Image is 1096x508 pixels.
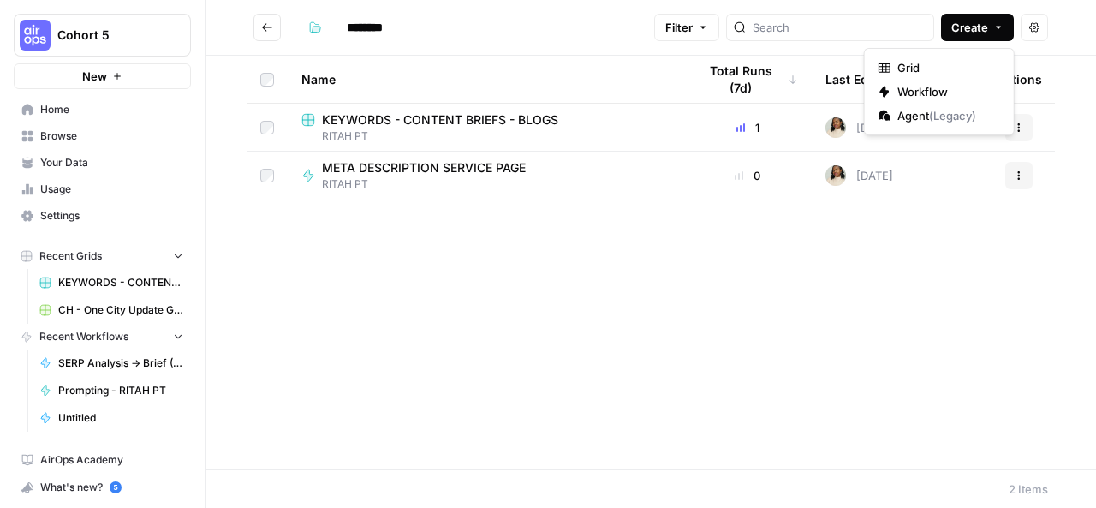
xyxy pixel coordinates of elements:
div: Domain: [DOMAIN_NAME] [45,45,188,58]
input: Search [753,19,926,36]
a: Browse [14,123,191,150]
span: Recent Workflows [39,329,128,344]
span: Filter [665,19,693,36]
div: Last Edited [825,56,890,103]
img: website_grey.svg [27,45,41,58]
span: AirOps Academy [40,452,183,468]
a: Home [14,96,191,123]
div: v 4.0.25 [48,27,84,41]
div: [DATE] [825,117,893,138]
div: Name [301,56,670,103]
img: logo_orange.svg [27,27,41,41]
button: New [14,63,191,89]
button: Recent Workflows [14,324,191,350]
img: 03va8147u79ydy9j8hf8ees2u029 [825,117,846,138]
div: 1 [697,119,798,136]
a: Prompting - RITAH PT [32,377,191,404]
div: Create [864,48,1015,135]
a: KEYWORDS - CONTENT BRIEFS - BLOGSRITAH PT [301,111,670,144]
span: Untitled [58,410,183,426]
a: Usage [14,176,191,203]
div: Total Runs (7d) [697,56,798,103]
span: KEYWORDS - CONTENT BRIEFS - BLOGS [58,275,183,290]
div: [DATE] [825,165,893,186]
img: Cohort 5 Logo [20,20,51,51]
span: CH - One City Update Grid [58,302,183,318]
span: SERP Analysis -> Brief ([PERSON_NAME]) [58,356,183,371]
span: Browse [40,128,183,144]
span: RITAH PT [322,176,539,192]
div: Actions [997,56,1042,103]
span: ( Legacy ) [929,109,976,123]
div: 2 Items [1009,481,1048,498]
span: Recent Grids [39,248,102,264]
span: Cohort 5 [57,27,161,44]
button: What's new? 5 [14,474,191,501]
a: CH - One City Update Grid [32,296,191,324]
div: Keywords by Traffic [189,101,289,112]
img: 03va8147u79ydy9j8hf8ees2u029 [825,165,846,186]
a: Settings [14,202,191,230]
a: KEYWORDS - CONTENT BRIEFS - BLOGS [32,269,191,296]
button: Go back [253,14,281,41]
span: New [82,68,107,85]
span: Usage [40,182,183,197]
button: Workspace: Cohort 5 [14,14,191,57]
div: Domain Overview [65,101,153,112]
img: tab_keywords_by_traffic_grey.svg [170,99,184,113]
span: Agent [897,107,993,124]
span: Home [40,102,183,117]
a: SERP Analysis -> Brief ([PERSON_NAME]) [32,350,191,377]
a: Untitled [32,404,191,432]
div: What's new? [15,475,190,500]
a: Your Data [14,149,191,176]
button: Recent Grids [14,243,191,269]
span: Create [951,19,988,36]
a: AirOps Academy [14,446,191,474]
span: Your Data [40,155,183,170]
button: Filter [654,14,719,41]
span: Grid [897,59,993,76]
span: KEYWORDS - CONTENT BRIEFS - BLOGS [322,111,558,128]
div: 0 [697,167,798,184]
span: META DESCRIPTION SERVICE PAGE [322,159,526,176]
a: 5 [110,481,122,493]
text: 5 [113,483,117,492]
span: Workflow [897,83,993,100]
span: Prompting - RITAH PT [58,383,183,398]
span: Settings [40,208,183,224]
button: Create [941,14,1014,41]
img: tab_domain_overview_orange.svg [46,99,60,113]
a: META DESCRIPTION SERVICE PAGERITAH PT [301,159,670,192]
span: RITAH PT [301,128,670,144]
